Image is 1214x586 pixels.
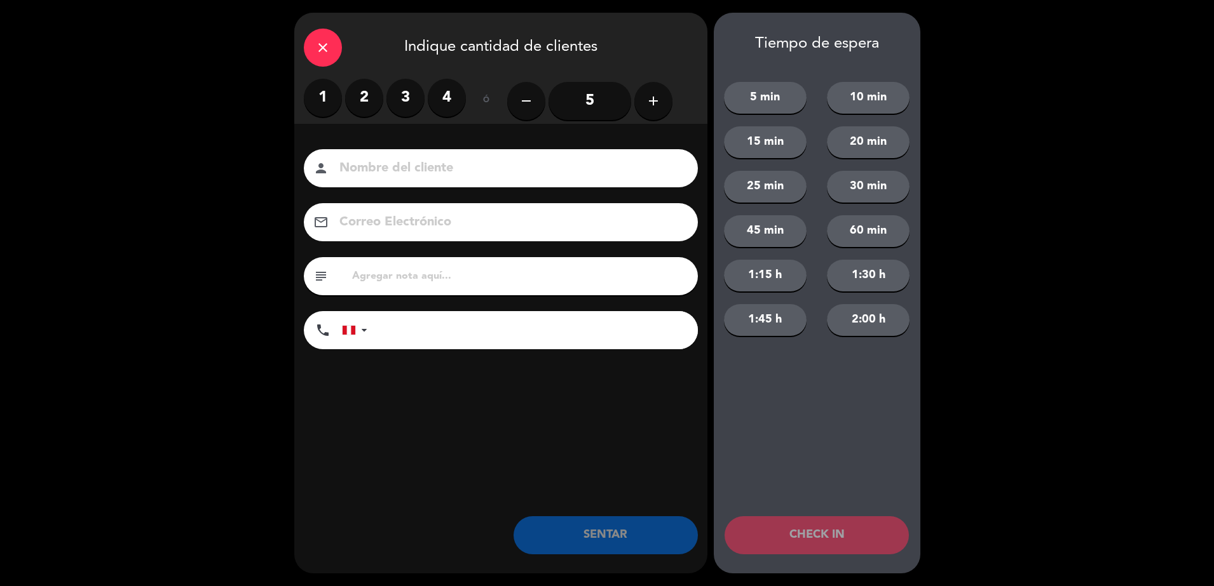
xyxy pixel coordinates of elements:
label: 3 [386,79,425,117]
i: person [313,161,329,176]
input: Correo Electrónico [338,211,681,234]
i: remove [519,93,534,109]
button: 25 min [724,171,807,203]
button: 1:45 h [724,304,807,336]
i: add [646,93,661,109]
button: 1:15 h [724,260,807,291]
button: CHECK IN [725,516,909,554]
button: 30 min [827,171,910,203]
i: phone [315,323,331,338]
div: ó [466,79,507,123]
i: subject [313,269,329,284]
label: 1 [304,79,342,117]
button: 2:00 h [827,304,910,336]
button: 20 min [827,126,910,158]
button: 10 min [827,82,910,114]
button: 15 min [724,126,807,158]
button: add [634,82,672,120]
button: SENTAR [514,516,698,554]
label: 2 [345,79,383,117]
button: 45 min [724,215,807,247]
button: remove [507,82,545,120]
div: Peru (Perú): +51 [343,312,372,349]
button: 5 min [724,82,807,114]
i: close [315,40,331,55]
div: Indique cantidad de clientes [294,13,707,79]
i: email [313,215,329,230]
input: Nombre del cliente [338,157,681,180]
div: Tiempo de espera [714,35,920,53]
input: Agregar nota aquí... [351,267,688,285]
button: 1:30 h [827,260,910,291]
button: 60 min [827,215,910,247]
label: 4 [428,79,466,117]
